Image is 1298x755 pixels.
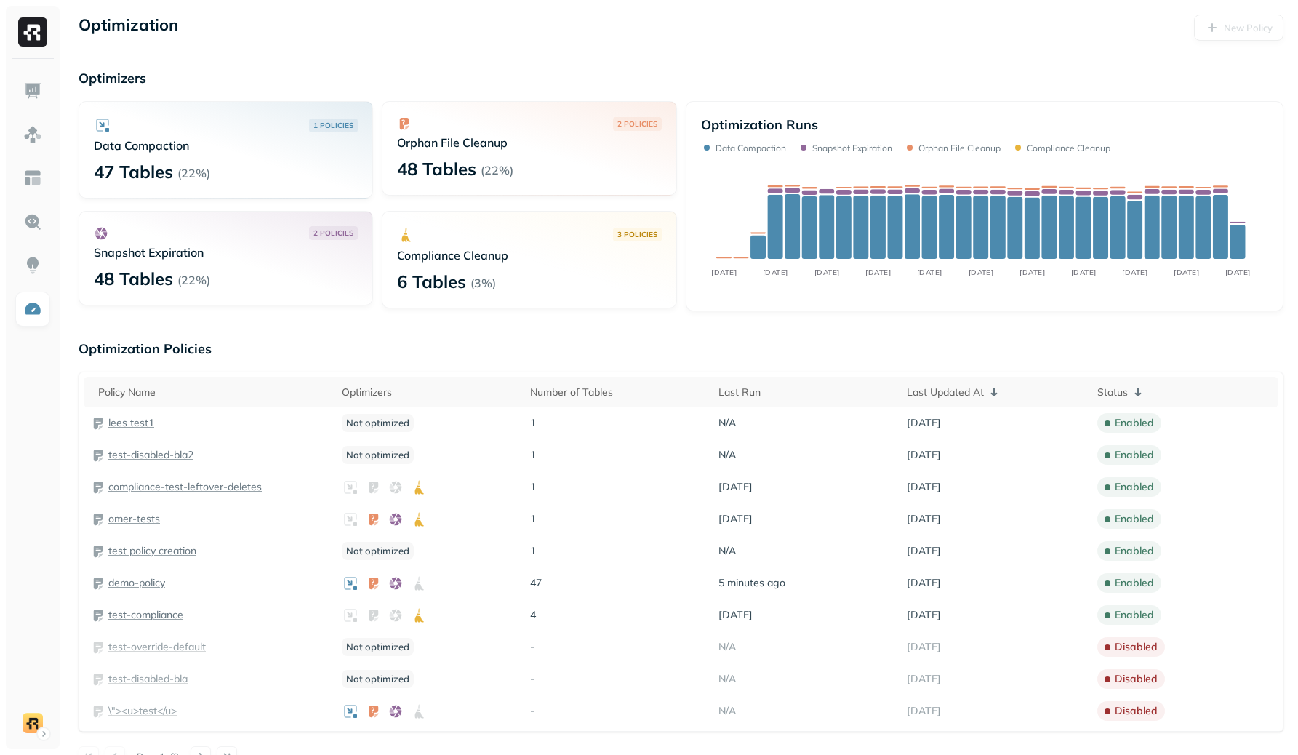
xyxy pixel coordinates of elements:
[108,640,206,654] a: test-override-default
[907,512,941,526] span: [DATE]
[23,169,42,188] img: Asset Explorer
[907,704,941,718] span: [DATE]
[23,256,42,275] img: Insights
[397,135,661,150] p: Orphan File Cleanup
[470,276,496,290] p: ( 3% )
[530,608,704,622] p: 4
[108,544,196,558] a: test policy creation
[108,416,154,430] a: lees test1
[397,248,661,263] p: Compliance Cleanup
[718,448,736,462] span: N/A
[177,166,210,180] p: ( 22% )
[718,544,736,558] span: N/A
[1115,640,1158,654] p: disabled
[94,138,358,153] p: Data Compaction
[865,268,891,276] tspan: [DATE]
[718,672,736,686] span: N/A
[1115,704,1158,718] p: disabled
[1115,512,1154,526] p: enabled
[718,480,753,494] span: [DATE]
[530,640,704,654] p: -
[23,125,42,144] img: Assets
[718,386,892,399] div: Last Run
[907,448,941,462] span: [DATE]
[1115,480,1154,494] p: enabled
[907,640,941,654] span: [DATE]
[23,300,42,319] img: Optimization
[718,608,753,622] span: [DATE]
[1122,268,1147,276] tspan: [DATE]
[1115,416,1154,430] p: enabled
[342,446,414,464] p: Not optimized
[108,608,183,622] a: test-compliance
[530,704,704,718] p: -
[907,576,941,590] span: [DATE]
[530,416,704,430] p: 1
[342,670,414,688] p: Not optimized
[1115,576,1154,590] p: enabled
[530,386,704,399] div: Number of Tables
[1115,608,1154,622] p: enabled
[313,228,353,239] p: 2 POLICIES
[108,576,165,590] a: demo-policy
[94,267,173,290] p: 48 Tables
[530,576,704,590] p: 47
[907,544,941,558] span: [DATE]
[342,414,414,432] p: Not optimized
[917,268,942,276] tspan: [DATE]
[108,672,188,686] a: test-disabled-bla
[23,713,43,733] img: demo
[1174,268,1199,276] tspan: [DATE]
[18,17,47,47] img: Ryft
[23,81,42,100] img: Dashboard
[108,704,177,718] a: \"><u>test</u>
[530,544,704,558] p: 1
[812,143,892,153] p: Snapshot Expiration
[79,70,1283,87] p: Optimizers
[108,448,193,462] a: test-disabled-bla2
[716,143,786,153] p: Data Compaction
[718,576,785,590] span: 5 minutes ago
[711,268,737,276] tspan: [DATE]
[530,448,704,462] p: 1
[718,416,736,430] span: N/A
[907,608,941,622] span: [DATE]
[481,163,513,177] p: ( 22% )
[108,480,262,494] a: compliance-test-leftover-deletes
[762,268,788,276] tspan: [DATE]
[94,245,358,260] p: Snapshot Expiration
[718,704,736,718] span: N/A
[907,383,1083,401] div: Last Updated At
[98,386,327,399] div: Policy Name
[814,268,839,276] tspan: [DATE]
[530,512,704,526] p: 1
[1097,383,1271,401] div: Status
[1115,672,1158,686] p: disabled
[177,273,210,287] p: ( 22% )
[79,340,1283,357] p: Optimization Policies
[907,416,941,430] span: [DATE]
[918,143,1001,153] p: Orphan File Cleanup
[79,15,178,41] p: Optimization
[1225,268,1251,276] tspan: [DATE]
[718,640,736,654] span: N/A
[617,119,657,129] p: 2 POLICIES
[397,157,476,180] p: 48 Tables
[1115,448,1154,462] p: enabled
[718,512,753,526] span: [DATE]
[342,542,414,560] p: Not optimized
[907,672,941,686] span: [DATE]
[1027,143,1110,153] p: Compliance Cleanup
[108,512,160,526] a: omer-tests
[342,638,414,656] p: Not optimized
[94,160,173,183] p: 47 Tables
[342,386,516,399] div: Optimizers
